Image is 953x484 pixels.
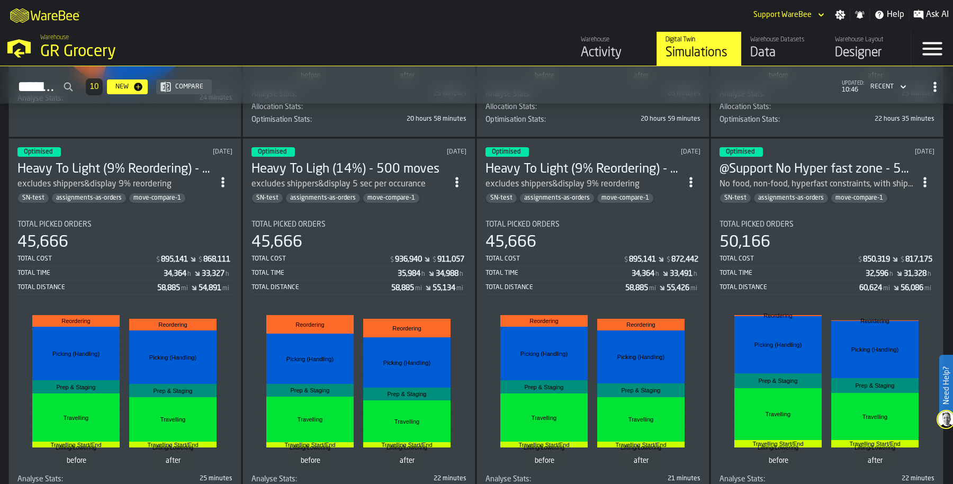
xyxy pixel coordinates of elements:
div: Title [486,115,591,124]
div: Title [720,115,825,124]
span: updated: [842,80,864,86]
a: link-to-/wh/i/e451d98b-95f6-4604-91ff-c80219f9c36d/simulations [657,32,741,66]
label: button-toggle-Settings [831,10,850,20]
div: Updated: 14/10/2025, 00:03:31 Created: 13/10/2025, 23:05:12 [382,148,466,156]
h3: Heavy To Ligh (14%) - 500 moves [251,161,447,178]
div: excludes shippers&display 5 sec per occurance [251,178,426,191]
div: stat-Optimisation Stats: [251,115,466,128]
div: 45,666 [251,233,302,252]
div: Updated: 14/10/2025, 00:32:09 Created: 14/10/2025, 00:01:47 [148,148,232,156]
span: move-compare-1 [597,194,653,202]
div: Stat Value [433,284,455,292]
div: Stat Value [391,284,414,292]
div: Total Cost [486,255,623,263]
span: Total Picked Orders [486,220,560,229]
label: button-toggle-Menu [911,32,953,66]
div: Title [251,475,357,483]
span: mi [649,285,656,292]
span: Analyse Stats: [17,475,63,483]
div: Title [251,115,357,124]
span: h [460,271,463,278]
span: 10:46 [842,86,864,94]
span: h [889,271,893,278]
div: ButtonLoadMore-Load More-Prev-First-Last [82,78,107,95]
div: excludes shippers&display 9% reordering [486,178,681,191]
div: Stat Value [632,270,654,278]
span: SN-test [18,194,49,202]
div: Simulations [666,44,733,61]
div: stat-Total Picked Orders [720,220,934,295]
span: $ [199,256,202,264]
div: Stat Value [157,284,180,292]
span: mi [883,285,890,292]
span: mi [415,285,422,292]
label: button-toggle-Help [870,8,909,21]
div: excludes shippers&display 9% reordering [486,178,640,191]
div: Total Distance [720,284,859,291]
button: button-New [107,79,148,94]
div: excludes shippers&display 9% reordering [17,178,213,191]
div: Warehouse Datasets [750,36,817,43]
div: DropdownMenuValue-Support WareBee [753,11,812,19]
div: Heavy To Light (9% Reordering) - 750 moves [17,161,213,178]
span: 4,674,000 [251,115,466,128]
div: status-3 2 [720,147,763,157]
text: after [166,457,181,464]
span: mi [690,285,697,292]
span: Analyse Stats: [720,475,765,483]
div: GR Grocery [40,42,326,61]
div: stat-Total Picked Orders [486,220,700,295]
span: 4,674,000 [486,115,700,128]
div: DropdownMenuValue-4 [870,83,894,91]
span: Allocation Stats: [486,103,537,111]
div: stat-Total Picked Orders [17,220,232,295]
span: $ [156,256,160,264]
div: Title [251,220,466,229]
span: Analyse Stats: [486,475,531,483]
span: Optimisation Stats: [720,115,780,124]
span: Help [887,8,904,21]
div: Stat Value [629,255,656,264]
div: Title [486,220,700,229]
div: Warehouse [581,36,648,43]
div: 50,166 [720,233,770,252]
button: button-Compare [156,79,212,94]
div: Title [720,103,825,111]
span: Total Picked Orders [720,220,794,229]
span: h [421,271,425,278]
div: stat- [19,306,231,473]
div: Title [17,220,232,229]
div: stat-Allocation Stats: [486,103,700,115]
div: Activity [581,44,648,61]
h3: Heavy To Light (9% Reordering) - 500 moves [486,161,681,178]
div: Title [17,475,123,483]
div: Stat Value [671,255,698,264]
h3: @Support No Hyper fast zone - 500 moves [720,161,915,178]
div: Stat Value [901,284,923,292]
span: $ [858,256,862,264]
div: Digital Twin [666,36,733,43]
div: Updated: 14/10/2025, 00:02:39 Created: 13/10/2025, 23:29:55 [616,148,700,156]
span: Optimisation Stats: [251,115,312,124]
span: h [694,271,697,278]
span: $ [901,256,904,264]
span: mi [222,285,229,292]
div: No food, non-food, hyperfast constraints, with shippers&display constraint [720,178,915,191]
label: button-toggle-Ask AI [909,8,953,21]
div: Title [720,220,934,229]
div: Stat Value [395,255,422,264]
span: SN-test [720,194,751,202]
div: Total Distance [486,284,625,291]
span: move-compare-1 [129,194,185,202]
div: Stat Value [436,270,458,278]
text: before [535,457,554,464]
span: $ [390,256,394,264]
div: Updated: 13/10/2025, 18:18:14 Created: 11/10/2025, 14:47:52 [850,148,934,156]
div: Total Distance [17,284,157,291]
span: $ [624,256,628,264]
